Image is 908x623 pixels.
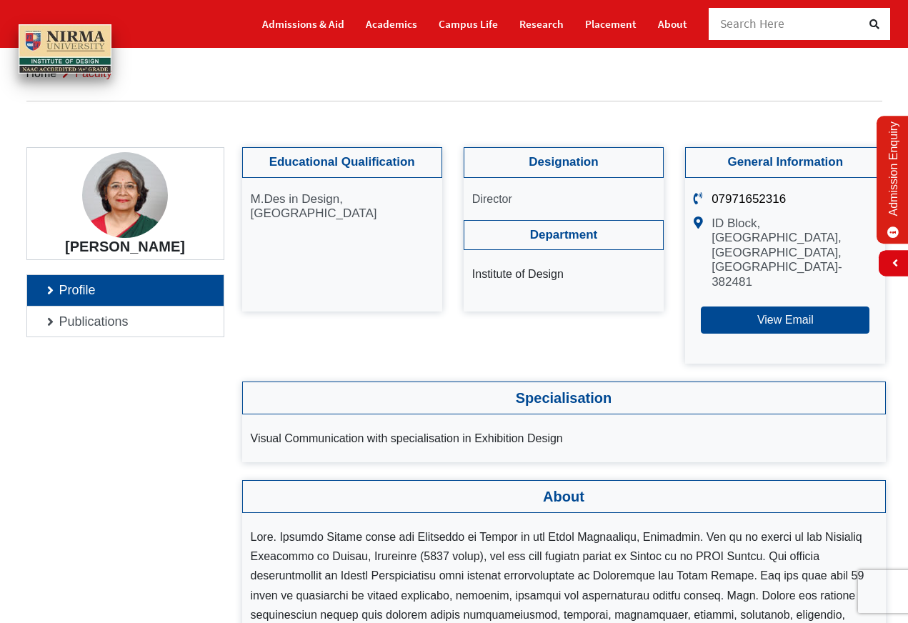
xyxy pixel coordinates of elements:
p: M.Des in Design, [GEOGRAPHIC_DATA] [251,192,434,221]
img: Sangita Shroff [82,152,168,238]
h4: Designation [464,147,664,177]
a: Research [519,11,564,36]
h4: Department [464,220,664,250]
a: Profile [27,275,224,306]
a: Placement [585,11,637,36]
span: Search Here [720,16,785,31]
h4: [PERSON_NAME] [38,238,213,255]
a: About [658,11,687,36]
a: 07971652316 [712,192,786,206]
a: Campus Life [439,11,498,36]
li: Institute of Design [472,264,655,284]
h4: General Information [685,147,885,177]
ul: Visual Communication with specialisation in Exhibition Design [242,414,886,462]
a: Academics [366,11,417,36]
h4: Educational Qualification [242,147,442,177]
a: Admissions & Aid [262,11,344,36]
a: Publications [27,306,224,337]
p: Director [472,192,655,206]
button: View Email [701,306,869,334]
img: main_logo [19,24,111,74]
h3: Specialisation [242,382,886,414]
h3: About [242,480,886,513]
p: ID Block, [GEOGRAPHIC_DATA], [GEOGRAPHIC_DATA], [GEOGRAPHIC_DATA]- 382481 [712,216,877,289]
nav: breadcrumb [26,46,882,101]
